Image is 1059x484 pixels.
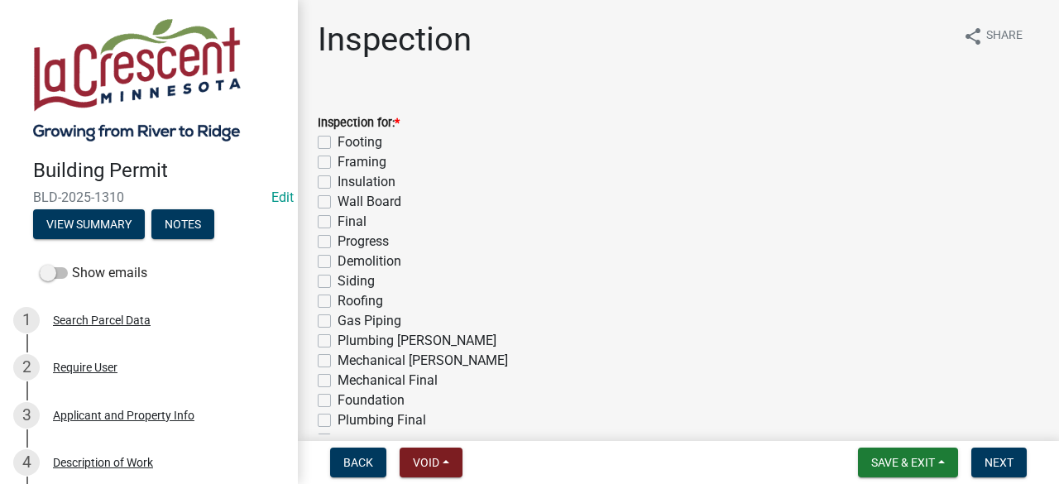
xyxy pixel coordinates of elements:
span: Next [985,456,1013,469]
wm-modal-confirm: Summary [33,218,145,232]
div: Description of Work [53,457,153,468]
label: Site Inspection [338,430,424,450]
wm-modal-confirm: Edit Application Number [271,189,294,205]
label: Demolition [338,252,401,271]
label: Inspection for: [318,117,400,129]
wm-modal-confirm: Notes [151,218,214,232]
div: 4 [13,449,40,476]
span: Void [413,456,439,469]
div: 1 [13,307,40,333]
img: City of La Crescent, Minnesota [33,17,241,141]
label: Roofing [338,291,383,311]
i: share [963,26,983,46]
label: Show emails [40,263,147,283]
label: Mechanical [PERSON_NAME] [338,351,508,371]
label: Siding [338,271,375,291]
label: Final [338,212,367,232]
label: Framing [338,152,386,172]
div: 3 [13,402,40,429]
div: Require User [53,362,117,373]
label: Foundation [338,391,405,410]
label: Progress [338,232,389,252]
span: Save & Exit [871,456,935,469]
span: Share [986,26,1023,46]
button: Back [330,448,386,477]
label: Footing [338,132,382,152]
label: Insulation [338,172,395,192]
span: Back [343,456,373,469]
span: BLD-2025-1310 [33,189,265,205]
div: 2 [13,354,40,381]
button: Notes [151,209,214,239]
label: Gas Piping [338,311,401,331]
a: Edit [271,189,294,205]
button: View Summary [33,209,145,239]
button: Save & Exit [858,448,958,477]
div: Search Parcel Data [53,314,151,326]
div: Applicant and Property Info [53,410,194,421]
label: Plumbing [PERSON_NAME] [338,331,496,351]
label: Wall Board [338,192,401,212]
button: Next [971,448,1027,477]
h1: Inspection [318,20,472,60]
button: shareShare [950,20,1036,52]
button: Void [400,448,462,477]
label: Plumbing Final [338,410,426,430]
label: Mechanical Final [338,371,438,391]
h4: Building Permit [33,159,285,183]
